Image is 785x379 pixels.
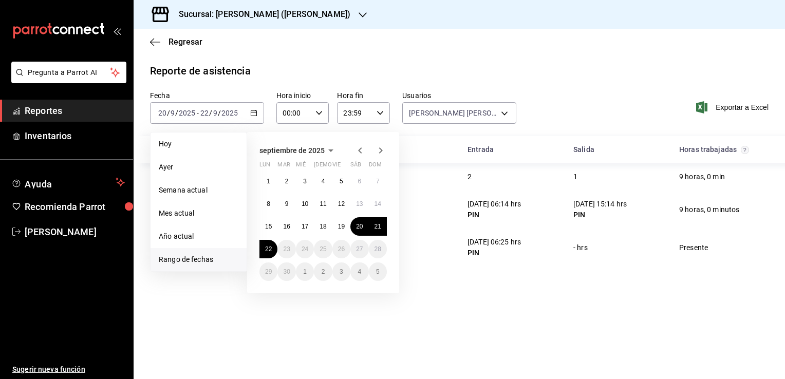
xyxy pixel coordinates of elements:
[175,109,178,117] span: /
[350,240,368,258] button: 27 de septiembre de 2025
[296,195,314,213] button: 10 de septiembre de 2025
[178,109,196,117] input: ----
[150,63,251,79] div: Reporte de asistencia
[303,268,307,275] abbr: 1 de octubre de 2025
[332,240,350,258] button: 26 de septiembre de 2025
[340,178,343,185] abbr: 5 de septiembre de 2025
[350,217,368,236] button: 20 de septiembre de 2025
[338,223,345,230] abbr: 19 de septiembre de 2025
[142,243,158,252] div: Cell
[265,268,272,275] abbr: 29 de septiembre de 2025
[459,167,480,186] div: Cell
[356,200,363,207] abbr: 13 de septiembre de 2025
[142,140,353,159] div: HeadCell
[7,74,126,85] a: Pregunta a Parrot AI
[259,217,277,236] button: 15 de septiembre de 2025
[303,178,307,185] abbr: 3 de septiembre de 2025
[113,27,121,35] button: open_drawer_menu
[356,245,363,253] abbr: 27 de septiembre de 2025
[322,268,325,275] abbr: 2 de octubre de 2025
[150,92,264,99] label: Fecha
[409,108,497,118] span: [PERSON_NAME] [PERSON_NAME] [PERSON_NAME]
[159,162,238,173] span: Ayer
[25,104,125,118] span: Reportes
[159,231,238,242] span: Año actual
[698,101,769,113] button: Exportar a Excel
[332,262,350,281] button: 3 de octubre de 2025
[459,195,529,224] div: Cell
[296,262,314,281] button: 1 de octubre de 2025
[142,205,158,214] div: Cell
[302,200,308,207] abbr: 10 de septiembre de 2025
[741,146,749,154] svg: El total de horas trabajadas por usuario es el resultado de la suma redondeada del registro de ho...
[573,242,588,253] div: - hrs
[350,195,368,213] button: 13 de septiembre de 2025
[356,223,363,230] abbr: 20 de septiembre de 2025
[314,195,332,213] button: 11 de septiembre de 2025
[332,172,350,191] button: 5 de septiembre de 2025
[296,172,314,191] button: 3 de septiembre de 2025
[376,268,380,275] abbr: 5 de octubre de 2025
[459,140,565,159] div: HeadCell
[671,167,733,186] div: Cell
[277,262,295,281] button: 30 de septiembre de 2025
[358,268,361,275] abbr: 4 de octubre de 2025
[25,176,111,188] span: Ayuda
[338,200,345,207] abbr: 12 de septiembre de 2025
[350,262,368,281] button: 4 de octubre de 2025
[468,248,521,258] div: PIN
[337,92,390,99] label: Hora fin
[267,178,270,185] abbr: 1 de septiembre de 2025
[265,223,272,230] abbr: 15 de septiembre de 2025
[221,109,238,117] input: ----
[565,140,671,159] div: HeadCell
[159,208,238,219] span: Mes actual
[358,178,361,185] abbr: 6 de septiembre de 2025
[369,262,387,281] button: 5 de octubre de 2025
[159,185,238,196] span: Semana actual
[369,240,387,258] button: 28 de septiembre de 2025
[171,8,350,21] h3: Sucursal: [PERSON_NAME] ([PERSON_NAME])
[332,217,350,236] button: 19 de septiembre de 2025
[259,144,337,157] button: septiembre de 2025
[277,172,295,191] button: 2 de septiembre de 2025
[468,237,521,248] div: [DATE] 06:25 hrs
[25,129,125,143] span: Inventarios
[314,262,332,281] button: 2 de octubre de 2025
[402,92,516,99] label: Usuarios
[213,109,218,117] input: --
[283,245,290,253] abbr: 23 de septiembre de 2025
[320,245,326,253] abbr: 25 de septiembre de 2025
[169,37,202,47] span: Regresar
[167,109,170,117] span: /
[468,210,521,220] div: PIN
[350,161,361,172] abbr: sábado
[259,195,277,213] button: 8 de septiembre de 2025
[468,199,521,210] div: [DATE] 06:14 hrs
[283,268,290,275] abbr: 30 de septiembre de 2025
[150,37,202,47] button: Regresar
[28,67,110,78] span: Pregunta a Parrot AI
[265,245,272,253] abbr: 22 de septiembre de 2025
[369,217,387,236] button: 21 de septiembre de 2025
[197,109,199,117] span: -
[159,254,238,265] span: Rango de fechas
[314,217,332,236] button: 18 de septiembre de 2025
[285,178,289,185] abbr: 2 de septiembre de 2025
[375,223,381,230] abbr: 21 de septiembre de 2025
[322,178,325,185] abbr: 4 de septiembre de 2025
[314,240,332,258] button: 25 de septiembre de 2025
[320,223,326,230] abbr: 18 de septiembre de 2025
[459,233,529,262] div: Cell
[276,92,329,99] label: Hora inicio
[283,223,290,230] abbr: 16 de septiembre de 2025
[340,268,343,275] abbr: 3 de octubre de 2025
[314,161,375,172] abbr: jueves
[369,161,382,172] abbr: domingo
[25,200,125,214] span: Recomienda Parrot
[376,178,380,185] abbr: 7 de septiembre de 2025
[369,172,387,191] button: 7 de septiembre de 2025
[12,364,125,375] span: Sugerir nueva función
[277,217,295,236] button: 16 de septiembre de 2025
[375,200,381,207] abbr: 14 de septiembre de 2025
